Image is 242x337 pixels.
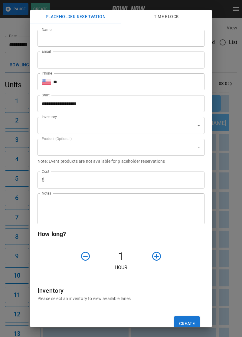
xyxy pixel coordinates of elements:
p: Please select an inventory to view available lanes [38,295,204,302]
button: Placeholder Reservation [30,10,121,24]
input: Choose date, selected date is Oct 4, 2025 [38,95,200,112]
label: Start [42,92,50,98]
h6: Inventory [38,286,204,295]
h6: How long? [38,229,204,239]
button: Select country [42,77,51,86]
div: ​ [38,139,204,156]
label: Phone [42,71,52,76]
p: Note: Event products are not available for placeholder reservations [38,158,204,164]
button: Time Block [121,10,212,24]
p: Hour [38,264,204,271]
h4: 1 [93,250,149,263]
div: ​ [38,117,204,134]
p: $ [42,176,44,184]
button: Create [174,316,200,331]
